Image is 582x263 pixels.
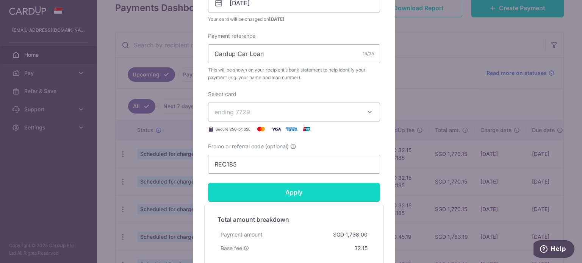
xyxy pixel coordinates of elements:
span: ending 7729 [214,108,250,116]
span: Promo or referral code (optional) [208,143,289,150]
iframe: Opens a widget where you can find more information [533,240,574,259]
div: SGD 1,738.00 [330,228,371,241]
span: This will be shown on your recipient’s bank statement to help identify your payment (e.g. your na... [208,66,380,81]
div: 15/35 [363,50,374,58]
div: 32.15 [351,241,371,255]
div: Payment amount [217,228,266,241]
span: Base fee [221,244,242,252]
img: American Express [284,124,299,134]
img: UnionPay [299,124,314,134]
span: Secure 256-bit SSL [216,126,250,132]
h5: Total amount breakdown [217,215,371,224]
button: ending 7729 [208,103,380,121]
span: Your card will be charged on [208,16,380,23]
img: Mastercard [253,124,269,134]
img: Visa [269,124,284,134]
label: Payment reference [208,32,255,40]
label: Select card [208,90,236,98]
input: Apply [208,183,380,202]
span: [DATE] [269,16,285,22]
